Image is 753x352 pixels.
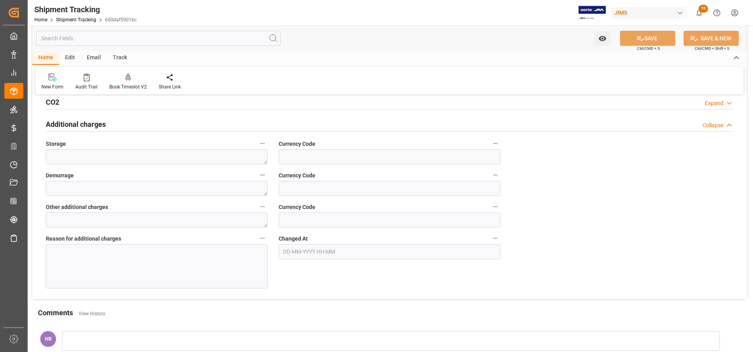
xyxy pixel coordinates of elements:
button: Currency Code [490,170,500,180]
span: Demurrage [46,171,74,180]
div: New Form [41,83,64,90]
span: Currency Code [279,203,315,211]
div: Expand [705,99,723,107]
button: Other additional charges [257,201,268,212]
a: Home [34,17,47,23]
input: DD-MM-YYYY HH:MM [279,244,500,259]
span: Changed At [279,235,308,243]
img: Exertis%20JAM%20-%20Email%20Logo.jpg_1722504956.jpg [579,6,606,20]
button: Changed At [490,233,500,243]
button: JIMS [611,5,690,20]
button: show 18 new notifications [690,4,708,22]
div: JIMS [611,7,687,19]
span: Currency Code [279,140,315,148]
button: SAVE & NEW [684,31,739,46]
button: SAVE [620,31,675,46]
button: Reason for additional charges [257,233,268,243]
button: Demurrage [257,170,268,180]
div: Edit [59,51,81,65]
a: Shipment Tracking [56,17,96,23]
span: Storage [46,140,66,148]
div: Home [32,51,59,65]
button: open menu [594,31,611,46]
span: Other additional charges [46,203,108,211]
button: Help Center [708,4,726,22]
span: Reason for additional charges [46,235,121,243]
div: Share Link [159,83,181,90]
div: Collapse [702,121,723,130]
span: 18 [699,5,708,13]
h2: CO2 [46,97,59,107]
div: Email [81,51,107,65]
a: View History [79,311,105,316]
span: Ctrl/CMD + S [637,45,660,51]
span: NB [45,336,52,342]
div: Audit Trail [75,83,97,90]
button: Currency Code [490,138,500,149]
h2: Comments [38,307,73,318]
div: Track [107,51,133,65]
input: Search Fields [36,31,281,46]
div: Book Timeslot V2 [109,83,147,90]
button: Currency Code [490,201,500,212]
h2: Additional charges [46,119,106,130]
div: Shipment Tracking [34,4,137,15]
button: Storage [257,138,268,149]
span: Currency Code [279,171,315,180]
span: Ctrl/CMD + Shift + S [695,45,729,51]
